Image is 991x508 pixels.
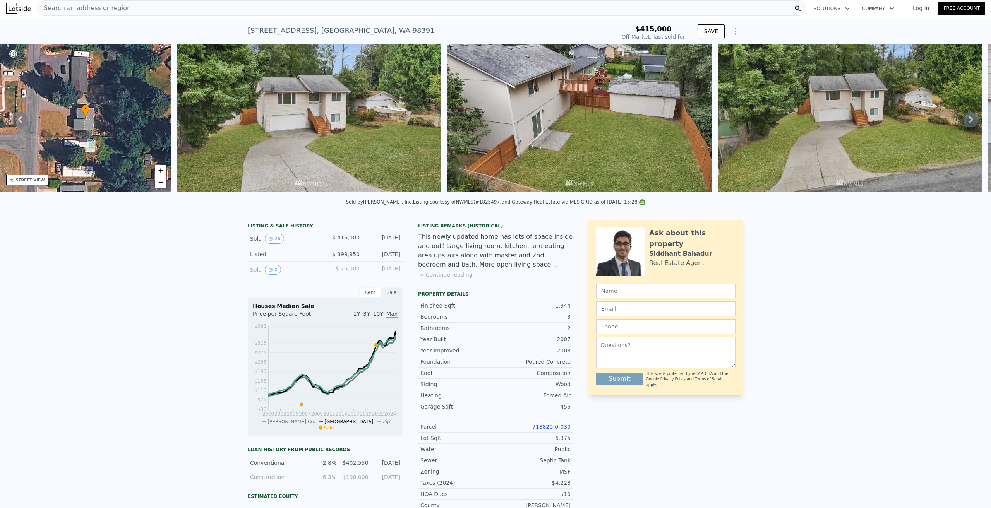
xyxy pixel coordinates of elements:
div: Off Market, last sold for [622,33,685,41]
tspan: 2012 [323,411,335,417]
tspan: 2005 [287,411,299,417]
div: [DATE] [366,265,400,275]
div: • [82,104,89,118]
div: This site is protected by reCAPTCHA and the Google and apply. [646,371,736,388]
tspan: $116 [254,388,266,393]
div: $10 [495,490,571,498]
tspan: 2009 [311,411,323,417]
div: $402,550 [341,459,368,467]
div: Year Built [420,335,495,343]
tspan: $388 [254,323,266,329]
div: [DATE] [366,250,400,258]
span: [PERSON_NAME] Co. [267,419,315,424]
div: Finished Sqft [420,302,495,310]
div: LISTING & SALE HISTORY [248,223,403,231]
div: 6,375 [495,434,571,442]
div: Listing courtesy of NWMLS (#1825497) and Gateway Real Estate via MLS GRID as of [DATE] 13:28 [413,199,645,205]
span: • [82,106,89,113]
span: 3Y [363,311,370,317]
div: Price per Square Foot [253,310,325,322]
tspan: $276 [254,350,266,356]
div: Property details [418,291,573,297]
a: Log In [904,4,938,12]
span: Sale [324,425,334,431]
a: Terms of Service [695,377,725,381]
div: Septic Tank [495,457,571,464]
tspan: 2007 [299,411,311,417]
div: [DATE] [366,234,400,244]
a: 718820-0-030 [532,424,571,430]
img: Sale: 125766631 Parcel: 100645277 [177,44,441,192]
input: Phone [596,319,736,334]
tspan: $236 [254,359,266,365]
div: Bedrooms [420,313,495,321]
div: HOA Dues [420,490,495,498]
span: [GEOGRAPHIC_DATA] [324,419,373,424]
span: Max [386,311,398,318]
span: − [158,177,163,187]
div: Taxes (2024) [420,479,495,487]
a: Zoom in [155,165,166,176]
tspan: 2000 [262,411,274,417]
span: $ 399,950 [332,251,360,257]
tspan: 2019 [360,411,372,417]
div: Sale [381,287,403,298]
div: Poured Concrete [495,358,571,366]
span: Zip [382,419,390,424]
button: Company [856,2,900,15]
div: Estimated Equity [248,493,403,499]
tspan: $196 [254,369,266,374]
a: Free Account [938,2,985,15]
div: Sold [250,265,319,275]
button: View historical data [265,234,284,244]
button: Solutions [808,2,856,15]
div: Ask about this property [649,227,736,249]
input: Name [596,284,736,298]
div: 2007 [495,335,571,343]
div: Rent [359,287,381,298]
div: Sewer [420,457,495,464]
button: SAVE [698,24,725,38]
tspan: 2002 [274,411,286,417]
span: + [158,166,163,175]
div: Garage Sqft [420,403,495,411]
a: Zoom out [155,176,166,188]
tspan: 2024 [384,411,396,417]
tspan: 2017 [348,411,360,417]
div: Foundation [420,358,495,366]
div: Houses Median Sale [253,302,398,310]
div: STREET VIEW [16,177,45,183]
div: [STREET_ADDRESS] , [GEOGRAPHIC_DATA] , WA 98391 [248,25,435,36]
div: 2.8% [309,459,336,467]
a: Privacy Policy [660,377,686,381]
tspan: $36 [257,407,266,412]
tspan: 2014 [336,411,348,417]
div: MSF [495,468,571,476]
img: Sale: 125766631 Parcel: 100645277 [718,44,982,192]
div: Lot Sqft [420,434,495,442]
tspan: $156 [254,378,266,384]
div: Zoning [420,468,495,476]
div: Listing Remarks (Historical) [418,223,573,229]
div: Water [420,445,495,453]
div: Conventional [250,459,305,467]
img: Sale: 125766631 Parcel: 100645277 [447,44,712,192]
div: Construction [250,473,305,481]
div: This newly updated home has lots of space inside and out! Large living room, kitchen, and eating ... [418,232,573,269]
div: Roof [420,369,495,377]
span: $ 415,000 [332,234,360,241]
div: [DATE] [373,459,400,467]
input: Email [596,301,736,316]
div: 2008 [495,347,571,354]
div: Year Improved [420,347,495,354]
div: Wood [495,380,571,388]
button: Show Options [728,24,743,39]
span: $415,000 [635,25,672,33]
div: Heating [420,392,495,399]
div: Real Estate Agent [649,258,705,268]
div: Bathrooms [420,324,495,332]
div: 456 [495,403,571,411]
div: Composition [495,369,571,377]
div: [DATE] [373,473,400,481]
div: Forced Air [495,392,571,399]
